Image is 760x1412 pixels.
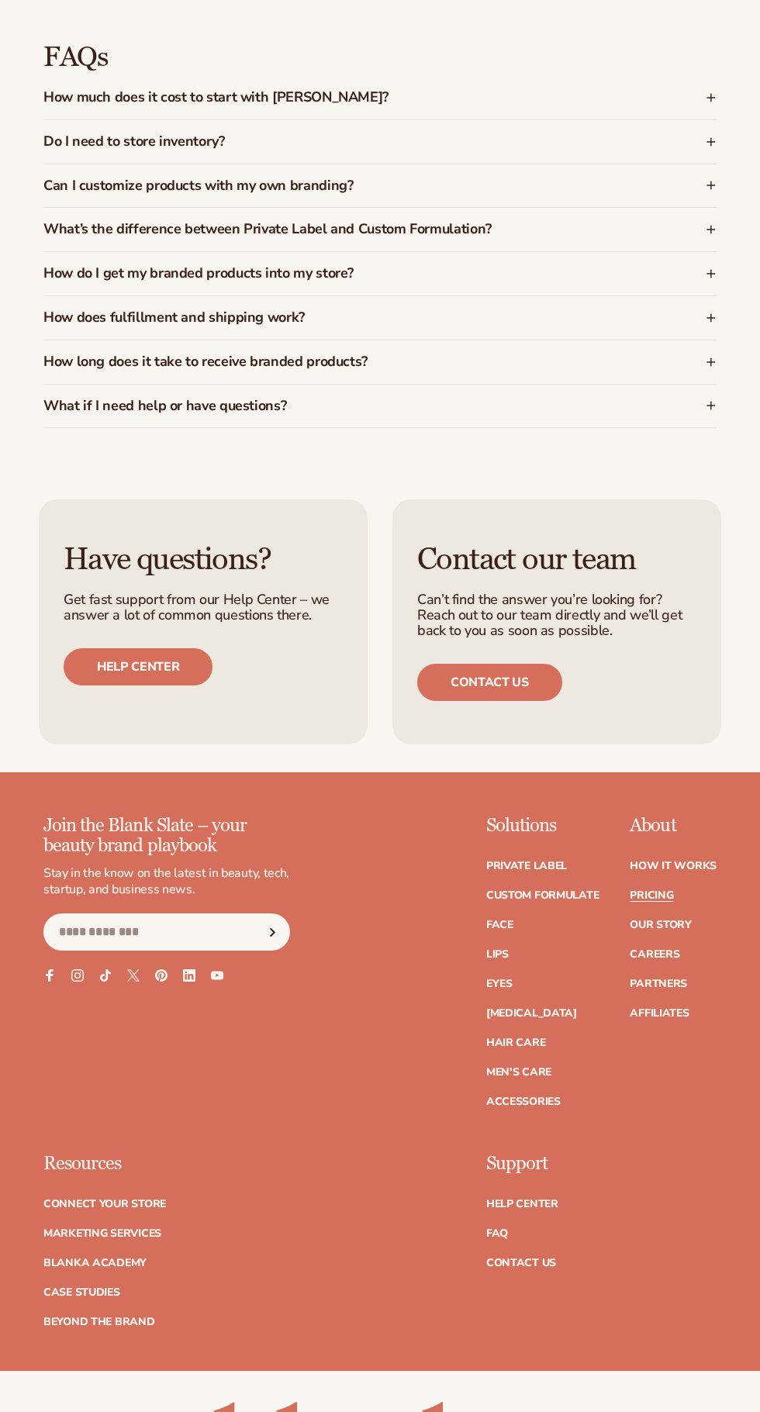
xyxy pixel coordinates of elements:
[43,1287,120,1298] a: Case Studies
[630,890,673,901] a: Pricing
[43,310,650,326] h3: How does fulfillment and shipping work?
[43,399,650,414] h3: What if I need help or have questions?
[43,90,650,105] h3: How much does it cost to start with [PERSON_NAME]?
[417,543,696,577] h3: Contact our team
[486,1258,556,1269] a: Contact Us
[486,1008,577,1019] a: [MEDICAL_DATA]
[486,816,599,836] p: Solutions
[630,979,687,989] a: Partners
[43,1228,161,1239] a: Marketing services
[64,592,343,623] p: Get fast support from our Help Center – we answer a lot of common questions there.
[43,1258,147,1269] a: Blanka Academy
[630,920,691,930] a: Our Story
[43,266,650,281] h3: How do I get my branded products into my store?
[43,354,650,370] h3: How long does it take to receive branded products?
[630,1008,689,1019] a: Affiliates
[43,1154,455,1174] p: Resources
[64,543,343,577] h3: Have questions?
[630,816,717,836] p: About
[417,592,696,638] p: Can’t find the answer you’re looking for? Reach out to our team directly and we’ll get back to yo...
[486,861,567,872] a: Private label
[486,1037,545,1048] a: Hair Care
[43,865,290,898] p: Stay in the know on the latest in beauty, tech, startup, and business news.
[630,861,717,872] a: How It Works
[486,920,513,930] a: Face
[64,648,212,685] a: Help center
[43,1317,155,1327] a: Beyond the brand
[43,222,650,237] h3: What’s the difference between Private Label and Custom Formulation?
[43,816,290,857] p: Join the Blank Slate – your beauty brand playbook
[486,1096,561,1107] a: Accessories
[486,1067,551,1078] a: Men's Care
[486,979,513,989] a: Eyes
[43,1199,166,1210] a: Connect your store
[255,913,289,951] button: Subscribe
[486,949,509,960] a: Lips
[417,664,562,701] a: Contact us
[630,949,679,960] a: Careers
[43,178,650,194] h3: Can I customize products with my own branding?
[43,134,650,150] h3: Do I need to store inventory?
[43,43,717,71] h2: FAQs
[486,1154,599,1174] p: Support
[486,1199,558,1210] a: Help Center
[486,1228,508,1239] a: FAQ
[486,890,599,901] a: Custom formulate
